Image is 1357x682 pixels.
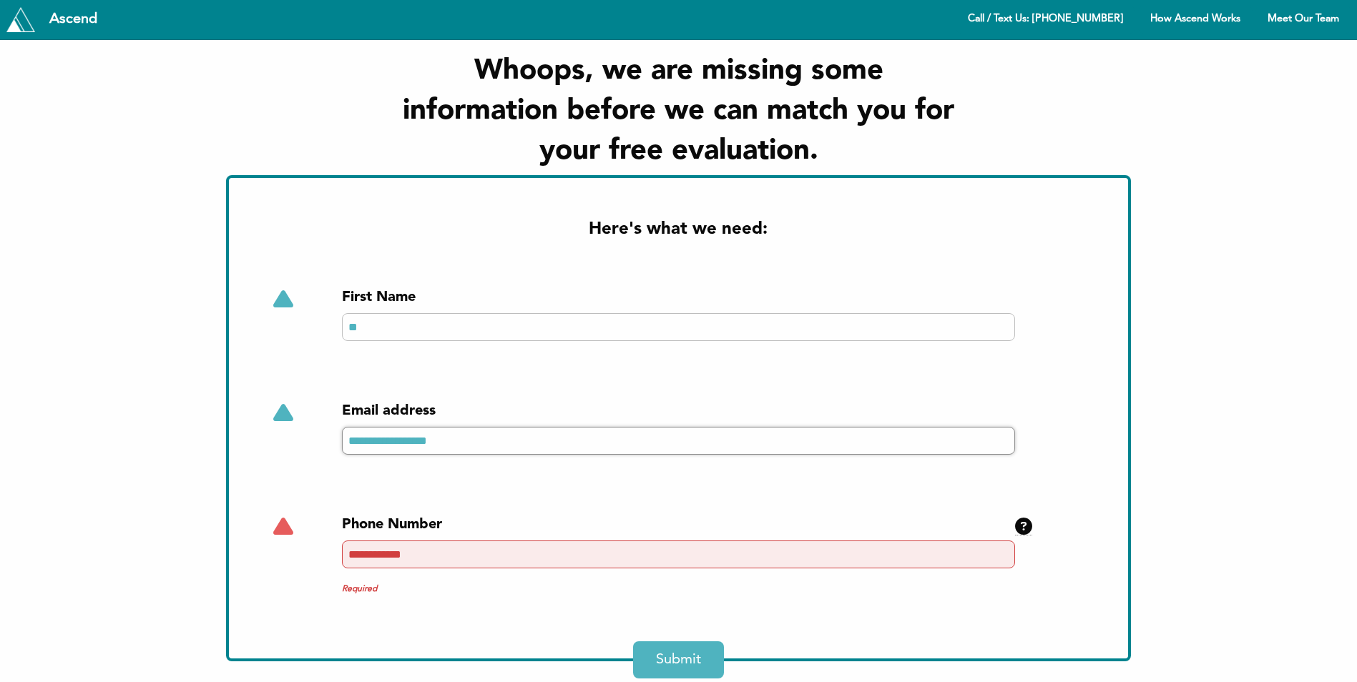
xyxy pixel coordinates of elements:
[1255,6,1351,34] a: Meet Our Team
[956,6,1135,34] a: Call / Text Us: [PHONE_NUMBER]
[633,641,724,678] button: Submit
[393,51,965,172] h1: Whoops, we are missing some information before we can match you for your free evaluation.
[342,287,1015,307] div: First Name
[6,7,35,31] img: Tryascend.com
[38,12,109,26] div: Ascend
[1138,6,1253,34] a: How Ascend Works
[3,4,112,35] a: Tryascend.com Ascend
[342,401,1015,421] div: Email address
[275,218,1082,242] h2: Here's what we need:
[342,515,1015,535] div: Phone Number
[342,583,1015,595] span: Required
